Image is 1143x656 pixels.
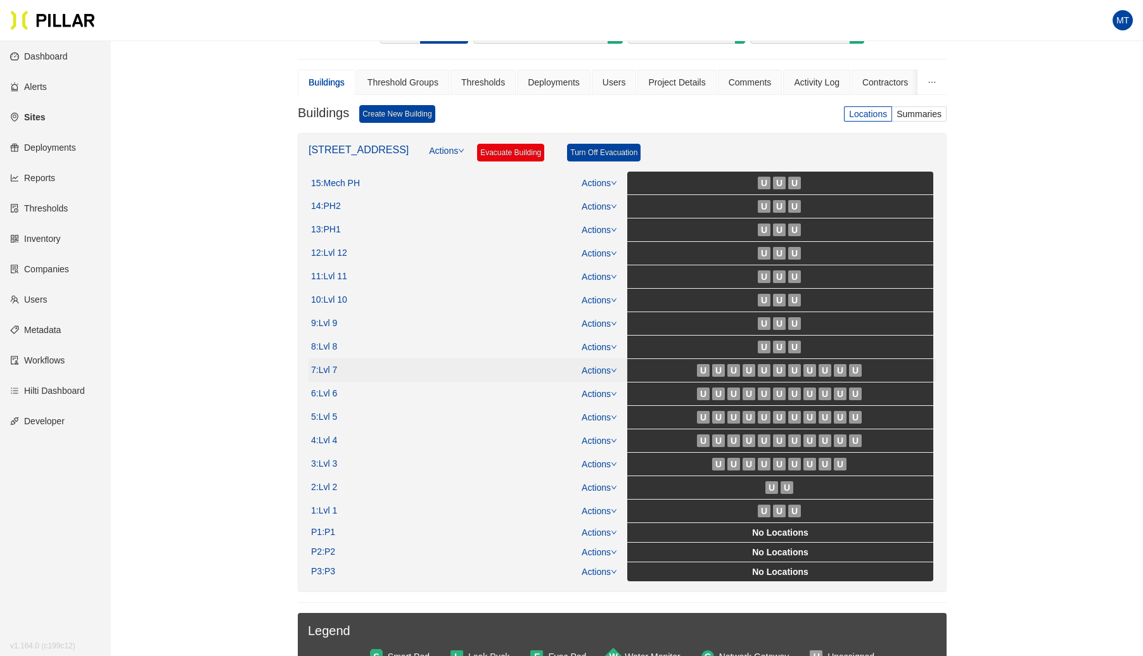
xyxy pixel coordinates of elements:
a: Actions [582,436,617,446]
div: No Locations [630,545,931,559]
span: U [776,340,782,354]
div: 1 [311,505,337,517]
span: U [822,457,828,471]
span: down [611,549,617,555]
div: Comments [729,75,772,89]
span: U [791,340,798,354]
span: Locations [849,109,887,119]
span: : Lvl 7 [316,365,337,376]
span: U [776,223,782,237]
div: Buildings [309,75,345,89]
a: Actions [582,412,617,422]
span: U [791,457,798,471]
span: U [791,293,798,307]
div: Contractors [862,75,908,89]
a: Actions [582,248,617,258]
a: Actions [582,547,617,557]
div: Deployments [528,75,580,89]
span: down [458,148,464,154]
span: down [611,529,617,536]
span: U [776,246,782,260]
span: U [715,387,722,401]
span: U [761,457,767,471]
span: U [807,457,813,471]
span: U [791,434,798,448]
div: No Locations [630,565,931,579]
span: : Lvl 2 [316,482,337,493]
span: U [761,223,767,237]
span: U [822,363,828,377]
span: U [837,457,843,471]
span: U [761,199,767,213]
span: U [791,246,798,260]
a: tagMetadata [10,325,61,335]
span: U [761,504,767,518]
h3: Legend [308,623,936,639]
a: Actions [582,389,617,399]
a: Actions [582,342,617,352]
a: teamUsers [10,294,48,305]
span: U [776,504,782,518]
span: U [822,434,828,448]
div: 4 [311,435,337,446]
a: qrcodeInventory [10,234,61,244]
span: U [731,457,737,471]
span: : P2 [322,546,335,558]
a: giftDeployments [10,142,76,153]
div: P3 [311,566,335,577]
span: : PH2 [321,201,341,212]
a: Actions [582,567,617,577]
span: Summaries [897,109,942,119]
div: 7 [311,365,337,376]
span: ellipsis [928,78,936,87]
span: U [761,270,767,284]
span: U [776,199,782,213]
a: [STREET_ADDRESS] [309,144,409,155]
div: 13 [311,224,341,236]
span: U [837,363,843,377]
span: U [791,504,798,518]
span: U [837,434,843,448]
span: U [715,434,722,448]
div: 8 [311,341,337,353]
span: U [761,363,767,377]
span: : Lvl 1 [316,505,337,517]
span: U [852,410,859,424]
span: down [611,508,617,514]
a: Actions [582,506,617,516]
span: U [715,363,722,377]
span: U [791,410,798,424]
a: barsHilti Dashboard [10,386,85,396]
span: MT [1116,10,1129,30]
span: U [761,434,767,448]
span: : PH1 [321,224,341,236]
div: Threshold Groups [367,75,438,89]
span: U [769,481,775,495]
span: down [611,391,617,397]
span: U [776,176,782,190]
a: Actions [582,459,617,469]
span: U [746,434,752,448]
span: : Lvl 10 [321,294,347,306]
div: 15 [311,178,360,189]
a: Actions [582,295,617,305]
span: U [761,246,767,260]
span: down [611,414,617,420]
a: Actions [429,144,464,172]
span: U [761,410,767,424]
h3: Buildings [298,105,349,123]
span: U [807,410,813,424]
span: U [776,387,782,401]
span: U [791,176,798,190]
a: Turn Off Evacuation [567,144,641,161]
span: U [837,410,843,424]
button: ellipsis [917,70,947,95]
a: dashboardDashboard [10,51,68,61]
a: apiDeveloper [10,416,65,426]
div: 10 [311,294,347,306]
span: : Lvl 4 [316,435,337,446]
span: down [611,274,617,280]
span: U [791,363,798,377]
span: down [611,320,617,327]
span: : Lvl 5 [316,412,337,423]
